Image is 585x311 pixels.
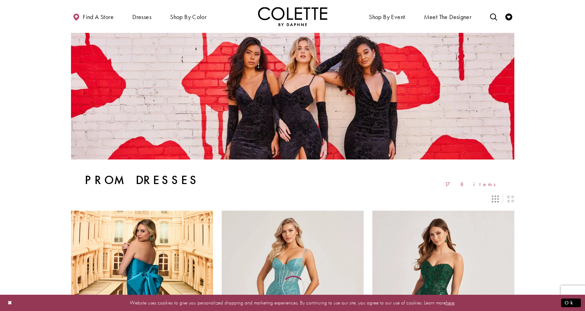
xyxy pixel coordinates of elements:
[168,7,208,26] span: Shop by color
[258,7,327,26] img: Colette by Daphne
[258,7,327,26] a: Visit Home Page
[561,299,581,307] button: Submit Dialog
[424,13,472,20] span: Meet the designer
[504,7,514,26] a: Check Wishlist
[85,173,200,187] h1: Prom Dresses
[170,13,206,20] span: Shop by color
[71,7,115,26] a: Find a store
[446,299,454,306] a: here
[369,13,405,20] span: Shop By Event
[507,195,514,202] span: Switch layout to 2 columns
[67,191,518,207] div: Layout Controls
[492,195,499,202] span: Switch layout to 3 columns
[422,7,473,26] a: Meet the designer
[445,181,500,187] span: 178 items
[4,297,16,309] button: Close Dialog
[488,7,499,26] a: Toggle search
[132,13,151,20] span: Dresses
[83,13,114,20] span: Find a store
[367,7,407,26] span: Shop By Event
[131,7,153,26] span: Dresses
[50,298,535,308] p: Website uses cookies to give you personalized shopping and marketing experiences. By continuing t...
